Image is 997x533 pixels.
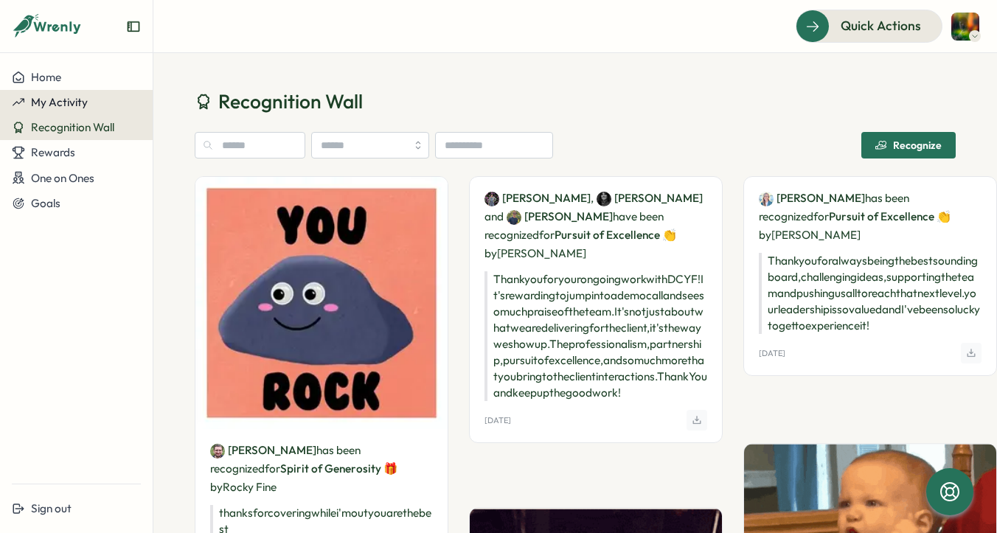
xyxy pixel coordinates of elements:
[759,349,785,358] p: [DATE]
[280,461,397,475] span: Spirit of Generosity 🎁
[484,416,511,425] p: [DATE]
[195,177,448,429] img: Recognition Image
[484,271,707,401] p: Thank you for your ongoing work with DCYF! It's rewarding to jump into a demo call and see so muc...
[484,192,499,206] img: Deepika Ramachandran
[218,88,363,114] span: Recognition Wall
[813,209,829,223] span: for
[31,171,94,185] span: One on Ones
[759,189,982,244] p: has been recognized by [PERSON_NAME]
[861,132,956,158] button: Recognize
[951,13,979,41] img: Jia Gu
[796,10,942,42] button: Quick Actions
[841,16,921,35] span: Quick Actions
[31,196,60,210] span: Goals
[829,209,951,223] span: Pursuit of Excellence 👏
[31,70,61,84] span: Home
[126,19,141,34] button: Expand sidebar
[265,461,280,475] span: for
[591,189,703,207] span: ,
[507,209,613,225] a: Chad Brokaw[PERSON_NAME]
[539,228,555,242] span: for
[597,192,611,206] img: Vic de Aranzeta
[484,209,504,225] span: and
[597,190,703,206] a: Vic de Aranzeta[PERSON_NAME]
[875,139,942,151] div: Recognize
[31,95,88,109] span: My Activity
[759,253,982,334] p: Thank you for always being the best sounding board, challenging ideas, supporting the team and pu...
[484,190,591,206] a: Deepika Ramachandran[PERSON_NAME]
[210,444,225,459] img: Nick Burgan
[31,145,75,159] span: Rewards
[210,441,433,496] p: has been recognized by Rocky Fine
[210,442,316,459] a: Nick Burgan[PERSON_NAME]
[31,120,114,134] span: Recognition Wall
[759,192,774,206] img: Bonnie Goode
[507,210,521,225] img: Chad Brokaw
[759,190,865,206] a: Bonnie Goode[PERSON_NAME]
[555,228,676,242] span: Pursuit of Excellence 👏
[31,501,72,515] span: Sign out
[484,189,707,262] p: have been recognized by [PERSON_NAME]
